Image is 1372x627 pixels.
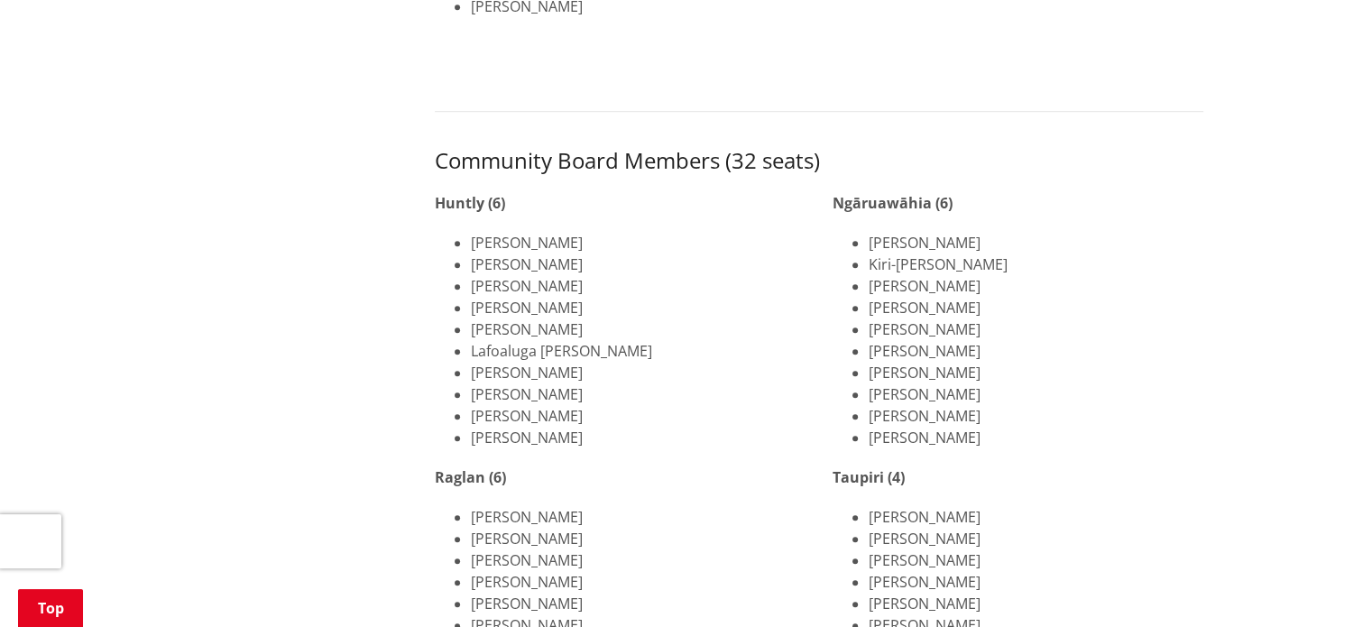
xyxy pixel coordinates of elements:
strong: Raglan (6) [435,467,506,487]
strong: Huntly (6) [435,193,505,213]
li: [PERSON_NAME] [869,362,1203,383]
li: [PERSON_NAME] [869,232,1203,254]
li: [PERSON_NAME] [471,383,806,405]
a: Top [18,589,83,627]
strong: Ngāruawāhia (6) [833,193,953,213]
li: [PERSON_NAME] [869,383,1203,405]
li: [PERSON_NAME] [471,275,806,297]
li: [PERSON_NAME] [869,571,1203,593]
iframe: Messenger Launcher [1289,551,1354,616]
li: [PERSON_NAME] [869,528,1203,549]
li: [PERSON_NAME] [471,362,806,383]
li: [PERSON_NAME] [869,318,1203,340]
li: [PERSON_NAME] [471,549,806,571]
li: [PERSON_NAME] [471,405,806,427]
li: [PERSON_NAME] [869,297,1203,318]
li: [PERSON_NAME] [869,340,1203,362]
li: [PERSON_NAME] [471,232,806,254]
h3: Community Board Members (32 seats) [435,148,1203,174]
li: [PERSON_NAME] [471,297,806,318]
li: [PERSON_NAME] [471,593,806,614]
li: [PERSON_NAME] [869,506,1203,528]
li: [PERSON_NAME] [471,506,806,528]
li: [PERSON_NAME] [471,528,806,549]
li: [PERSON_NAME] [471,318,806,340]
li: Kiri-[PERSON_NAME] [869,254,1203,275]
li: [PERSON_NAME] [869,275,1203,297]
li: [PERSON_NAME] [869,593,1203,614]
li: [PERSON_NAME] [869,549,1203,571]
li: [PERSON_NAME] [471,254,806,275]
strong: Taupiri (4) [833,467,905,487]
li: [PERSON_NAME] [471,571,806,593]
li: [PERSON_NAME] [869,405,1203,427]
li: [PERSON_NAME] [471,427,806,448]
li: Lafoaluga [PERSON_NAME] [471,340,806,362]
li: [PERSON_NAME] [869,427,1203,448]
